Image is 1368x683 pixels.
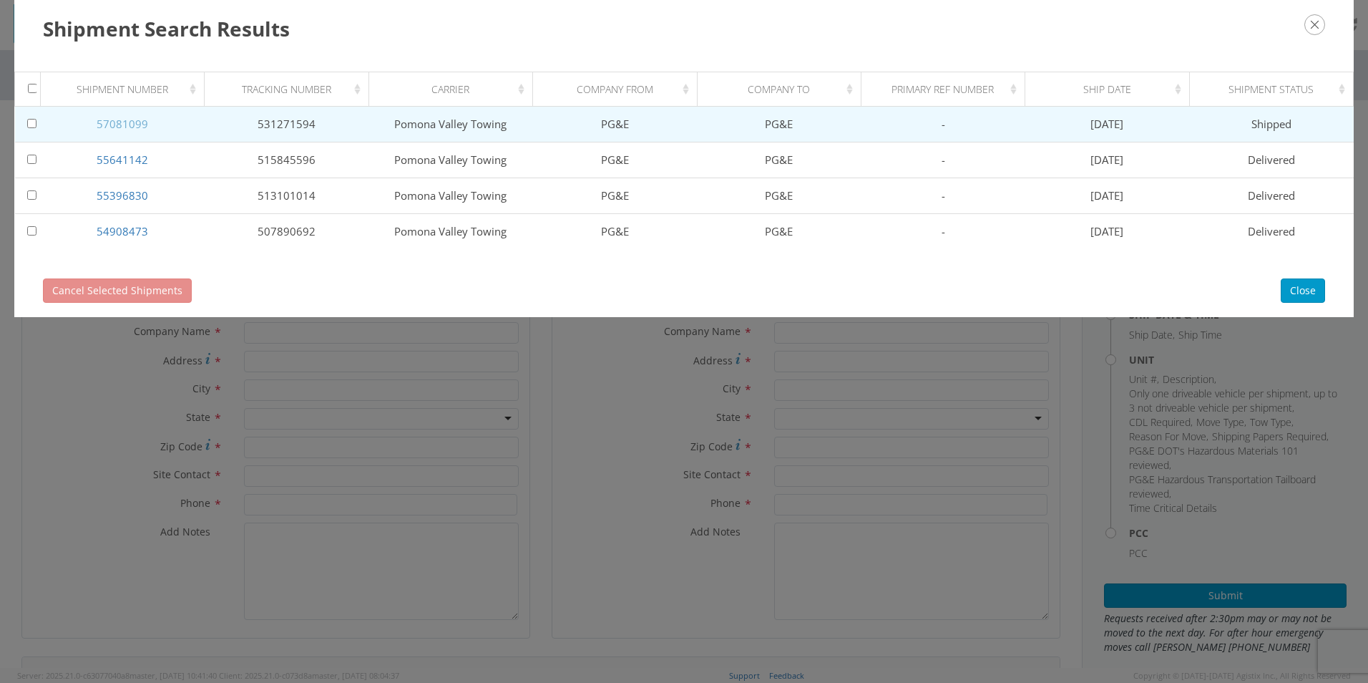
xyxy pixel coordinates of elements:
[1248,188,1295,203] span: Delivered
[368,107,532,142] td: Pomona Valley Towing
[861,142,1025,178] td: -
[861,178,1025,214] td: -
[1090,224,1123,238] span: [DATE]
[97,117,148,131] a: 57081099
[205,107,368,142] td: 531271594
[97,152,148,167] a: 55641142
[1281,278,1325,303] button: Close
[861,107,1025,142] td: -
[43,14,1325,43] h3: Shipment Search Results
[1202,82,1349,97] div: Shipment Status
[533,214,697,250] td: PG&E
[697,178,861,214] td: PG&E
[97,188,148,203] a: 55396830
[205,178,368,214] td: 513101014
[218,82,364,97] div: Tracking Number
[54,82,200,97] div: Shipment Number
[533,107,697,142] td: PG&E
[697,142,861,178] td: PG&E
[1090,117,1123,131] span: [DATE]
[1248,224,1295,238] span: Delivered
[697,214,861,250] td: PG&E
[1090,188,1123,203] span: [DATE]
[205,142,368,178] td: 515845596
[205,214,368,250] td: 507890692
[368,214,532,250] td: Pomona Valley Towing
[368,142,532,178] td: Pomona Valley Towing
[97,224,148,238] a: 54908473
[381,82,528,97] div: Carrier
[861,214,1025,250] td: -
[546,82,693,97] div: Company From
[52,284,182,297] span: Cancel Selected Shipments
[43,278,192,303] button: Cancel Selected Shipments
[1090,152,1123,167] span: [DATE]
[1248,152,1295,167] span: Delivered
[1038,82,1185,97] div: Ship Date
[697,107,861,142] td: PG&E
[710,82,856,97] div: Company To
[1251,117,1291,131] span: Shipped
[874,82,1020,97] div: Primary Ref Number
[533,142,697,178] td: PG&E
[533,178,697,214] td: PG&E
[368,178,532,214] td: Pomona Valley Towing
